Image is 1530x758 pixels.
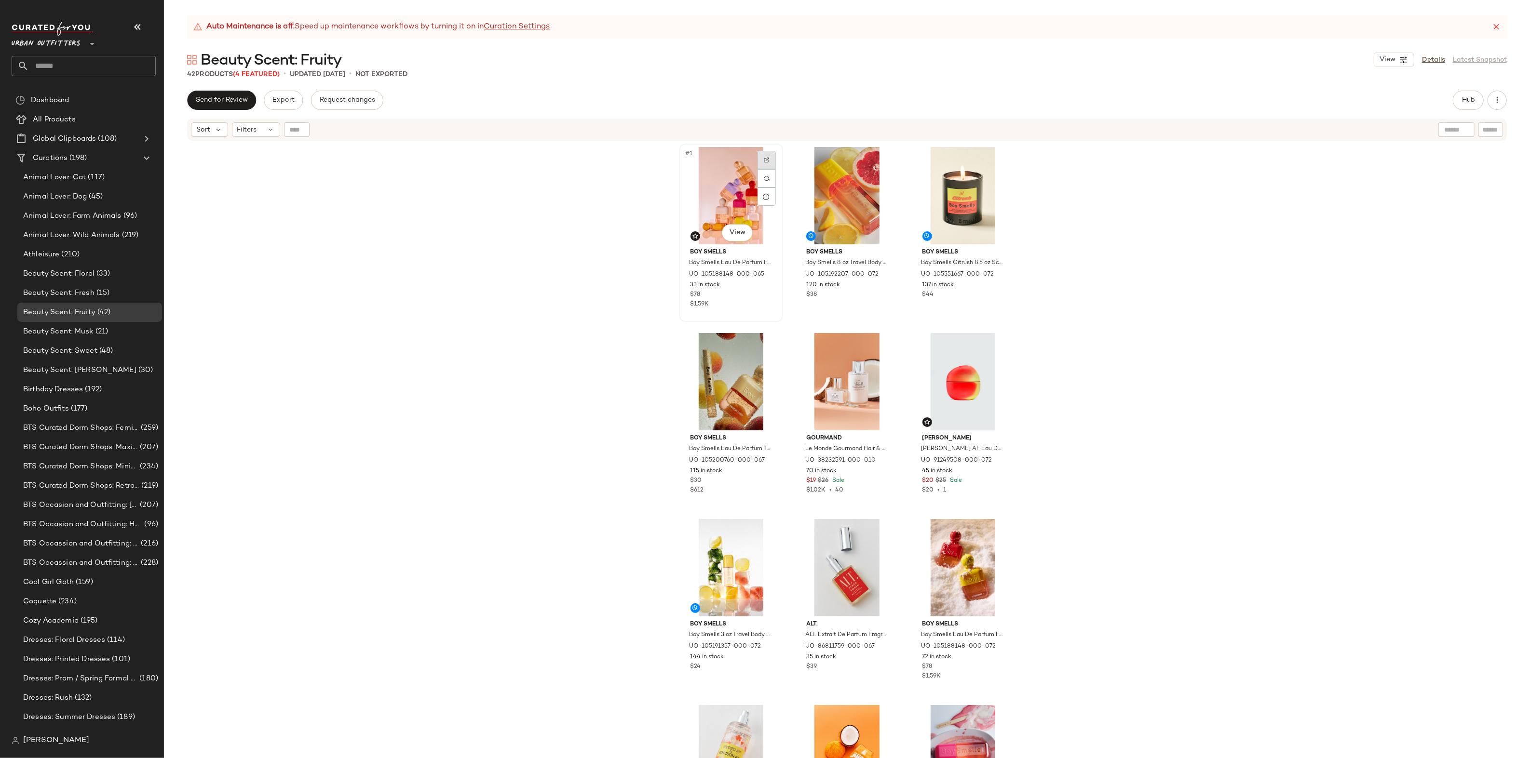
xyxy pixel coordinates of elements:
[921,456,992,465] span: UO-91249508-000-072
[23,673,137,684] span: Dresses: Prom / Spring Formal Outfitting
[23,191,87,202] span: Animal Lover: Dog
[691,620,772,629] span: Boy Smells
[23,558,139,569] span: BTS Occassion and Outfitting: First Day Fits
[23,500,138,511] span: BTS Occasion and Outfitting: [PERSON_NAME] to Party
[23,384,83,395] span: Birthday Dresses
[922,653,952,662] span: 72 in stock
[944,487,947,493] span: 1
[23,480,139,492] span: BTS Curated Dorm Shops: Retro+ Boho
[237,125,257,135] span: Filters
[23,172,86,183] span: Animal Lover: Cat
[12,22,94,36] img: cfy_white_logo.C9jOOHJF.svg
[922,663,933,671] span: $78
[683,333,780,430] img: 105200760_067_b
[142,519,158,530] span: (96)
[1462,96,1475,104] span: Hub
[685,149,695,159] span: #1
[826,487,835,493] span: •
[690,642,761,651] span: UO-105191357-000-072
[136,365,153,376] span: (30)
[187,91,256,110] button: Send for Review
[12,737,19,745] img: svg%3e
[233,71,280,78] span: (4 Featured)
[806,653,836,662] span: 35 in stock
[690,259,771,267] span: Boy Smells Eau De Parfum Fragrance in Rosy Cheeks at Urban Outfitters
[691,663,701,671] span: $24
[120,230,139,241] span: (219)
[1422,55,1445,65] a: Details
[68,153,87,164] span: (198)
[764,157,770,163] img: svg%3e
[23,635,105,646] span: Dresses: Floral Dresses
[1453,91,1484,110] button: Hub
[691,477,702,485] span: $30
[921,445,1003,453] span: [PERSON_NAME] AF Eau De Parfum Fragrance in Hyped AF at Urban Outfitters
[33,133,96,145] span: Global Clipboards
[193,21,550,33] div: Speed up maintenance workflows by turning it on in
[138,442,158,453] span: (207)
[806,663,817,671] span: $39
[1374,53,1414,67] button: View
[691,653,724,662] span: 144 in stock
[806,291,817,299] span: $38
[23,268,95,279] span: Beauty Scent: Floral
[692,233,698,239] img: svg%3e
[921,642,996,651] span: UO-105188148-000-072
[23,365,136,376] span: Beauty Scent: [PERSON_NAME]
[59,249,80,260] span: (210)
[922,620,1004,629] span: Boy Smells
[915,147,1012,244] img: 105551667_072_b
[830,478,844,484] span: Sale
[23,538,139,549] span: BTS Occassion and Outfitting: Campus Lounge
[355,69,407,80] p: Not Exported
[187,69,280,80] div: Products
[1379,56,1395,64] span: View
[187,55,197,65] img: svg%3e
[691,248,772,257] span: Boy Smells
[690,456,765,465] span: UO-105200760-000-067
[799,147,895,244] img: 105192207_072_b
[115,712,135,723] span: (189)
[95,307,111,318] span: (42)
[23,288,95,299] span: Beauty Scent: Fresh
[74,577,93,588] span: (159)
[806,467,837,476] span: 70 in stock
[805,445,887,453] span: Le Monde Gourmand Hair & Body Mist in Lait De Coco at Urban Outfitters
[683,519,780,616] img: 105191357_072_b
[290,69,345,80] p: updated [DATE]
[691,281,720,290] span: 33 in stock
[691,291,701,299] span: $78
[23,249,59,260] span: Athleisure
[187,71,195,78] span: 42
[691,487,704,493] span: $612
[915,333,1012,430] img: 91249508_072_b
[206,21,295,33] strong: Auto Maintenance is off.
[139,480,158,492] span: (219)
[23,307,95,318] span: Beauty Scent: Fruity
[311,91,383,110] button: Request changes
[805,259,887,267] span: Boy Smells 8 oz Travel Body Mist in Citrush at Urban Outfitters
[69,403,88,414] span: (177)
[56,596,77,607] span: (234)
[195,96,248,104] span: Send for Review
[264,91,303,110] button: Export
[23,442,138,453] span: BTS Curated Dorm Shops: Maximalist
[936,477,947,485] span: $25
[805,270,879,279] span: UO-105192207-000-072
[921,259,1003,267] span: Boy Smells Citrush 8.5 oz Scented Candle in Citrush at Urban Outfitters
[139,538,158,549] span: (216)
[86,172,105,183] span: (117)
[922,434,1004,443] span: [PERSON_NAME]
[691,434,772,443] span: Boy Smells
[95,268,110,279] span: (33)
[691,467,723,476] span: 115 in stock
[818,477,828,485] span: $26
[691,301,709,307] span: $1.59K
[806,281,840,290] span: 120 in stock
[683,147,780,244] img: 105188148_065_b
[722,224,753,241] button: View
[915,519,1012,616] img: 105188148_072_c
[138,731,158,742] span: (120)
[79,615,98,626] span: (195)
[73,692,92,704] span: (132)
